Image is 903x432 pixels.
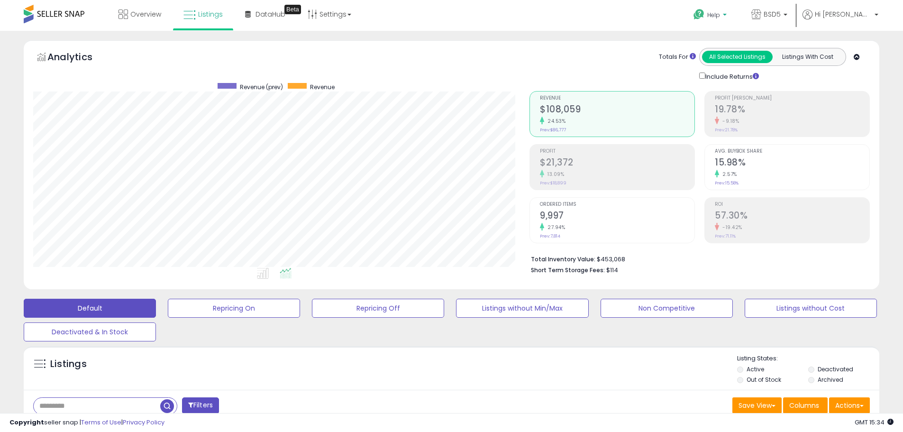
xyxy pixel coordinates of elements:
[745,299,877,318] button: Listings without Cost
[81,418,121,427] a: Terms of Use
[24,299,156,318] button: Default
[783,397,828,414] button: Columns
[540,104,694,117] h2: $108,059
[284,5,301,14] div: Tooltip anchor
[715,202,869,207] span: ROI
[9,418,164,427] div: seller snap | |
[168,299,300,318] button: Repricing On
[715,210,869,223] h2: 57.30%
[540,96,694,101] span: Revenue
[715,104,869,117] h2: 19.78%
[531,266,605,274] b: Short Term Storage Fees:
[707,11,720,19] span: Help
[601,299,733,318] button: Non Competitive
[130,9,161,19] span: Overview
[693,9,705,20] i: Get Help
[747,365,764,373] label: Active
[255,9,285,19] span: DataHub
[182,397,219,414] button: Filters
[24,322,156,341] button: Deactivated & In Stock
[9,418,44,427] strong: Copyright
[715,157,869,170] h2: 15.98%
[123,418,164,427] a: Privacy Policy
[715,180,739,186] small: Prev: 15.58%
[540,202,694,207] span: Ordered Items
[312,299,444,318] button: Repricing Off
[747,376,781,384] label: Out of Stock
[715,127,738,133] small: Prev: 21.78%
[818,365,853,373] label: Deactivated
[815,9,872,19] span: Hi [PERSON_NAME]
[692,71,770,82] div: Include Returns
[803,9,878,31] a: Hi [PERSON_NAME]
[715,233,736,239] small: Prev: 71.11%
[606,266,618,275] span: $114
[732,397,782,414] button: Save View
[310,83,335,91] span: Revenue
[715,149,869,154] span: Avg. Buybox Share
[544,171,564,178] small: 13.09%
[47,50,111,66] h5: Analytics
[531,255,595,263] b: Total Inventory Value:
[719,171,737,178] small: 2.57%
[198,9,223,19] span: Listings
[540,233,560,239] small: Prev: 7,814
[456,299,588,318] button: Listings without Min/Max
[789,401,819,410] span: Columns
[659,53,696,62] div: Totals For
[829,397,870,414] button: Actions
[715,96,869,101] span: Profit [PERSON_NAME]
[540,210,694,223] h2: 9,997
[772,51,843,63] button: Listings With Cost
[540,180,566,186] small: Prev: $18,899
[544,118,566,125] small: 24.53%
[702,51,773,63] button: All Selected Listings
[719,118,739,125] small: -9.18%
[737,354,879,363] p: Listing States:
[544,224,565,231] small: 27.94%
[540,157,694,170] h2: $21,372
[818,376,843,384] label: Archived
[50,358,87,371] h5: Listings
[764,9,781,19] span: BSD5
[531,253,863,264] li: $453,068
[240,83,283,91] span: Revenue (prev)
[855,418,894,427] span: 2025-09-9 15:34 GMT
[686,1,736,31] a: Help
[540,127,566,133] small: Prev: $86,777
[540,149,694,154] span: Profit
[719,224,742,231] small: -19.42%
